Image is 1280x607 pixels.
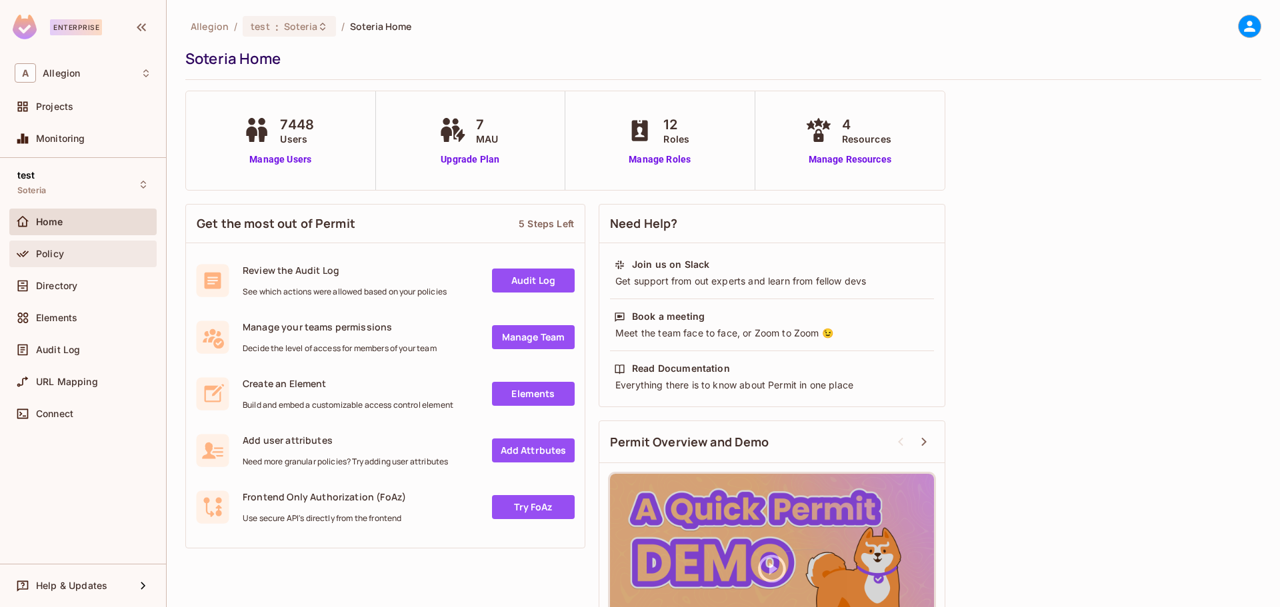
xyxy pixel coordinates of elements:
[350,20,412,33] span: Soteria Home
[614,326,930,340] div: Meet the team face to face, or Zoom to Zoom 😉
[36,101,73,112] span: Projects
[663,132,689,146] span: Roles
[476,115,498,135] span: 7
[476,132,498,146] span: MAU
[632,310,705,323] div: Book a meeting
[243,320,437,333] span: Manage your teams permissions
[15,63,36,83] span: A
[243,513,406,524] span: Use secure API's directly from the frontend
[341,20,345,33] li: /
[185,49,1255,69] div: Soteria Home
[36,217,63,227] span: Home
[610,215,678,232] span: Need Help?
[243,264,447,277] span: Review the Audit Log
[842,132,891,146] span: Resources
[275,21,279,32] span: :
[632,258,709,271] div: Join us on Slack
[43,68,80,79] span: Workspace: Allegion
[50,19,102,35] div: Enterprise
[284,20,317,33] span: Soteria
[632,362,730,375] div: Read Documentation
[234,20,237,33] li: /
[614,275,930,288] div: Get support from out experts and learn from fellow devs
[243,434,448,446] span: Add user attributes
[17,170,35,181] span: test
[240,153,321,167] a: Manage Users
[13,15,37,39] img: SReyMgAAAABJRU5ErkJggg==
[802,153,898,167] a: Manage Resources
[492,382,575,406] a: Elements
[36,133,85,144] span: Monitoring
[610,434,769,450] span: Permit Overview and Demo
[663,115,689,135] span: 12
[17,185,46,196] span: Soteria
[36,408,73,419] span: Connect
[280,115,314,135] span: 7448
[614,378,930,392] div: Everything there is to know about Permit in one place
[243,343,437,354] span: Decide the level of access for members of your team
[243,377,453,390] span: Create an Element
[36,312,77,323] span: Elements
[623,153,696,167] a: Manage Roles
[36,249,64,259] span: Policy
[842,115,891,135] span: 4
[492,438,575,462] a: Add Attrbutes
[243,400,453,410] span: Build and embed a customizable access control element
[243,490,406,503] span: Frontend Only Authorization (FoAz)
[492,495,575,519] a: Try FoAz
[436,153,505,167] a: Upgrade Plan
[251,20,270,33] span: test
[280,132,314,146] span: Users
[519,217,574,230] div: 5 Steps Left
[243,287,447,297] span: See which actions were allowed based on your policies
[36,281,77,291] span: Directory
[36,580,107,591] span: Help & Updates
[191,20,229,33] span: the active workspace
[492,325,575,349] a: Manage Team
[243,456,448,467] span: Need more granular policies? Try adding user attributes
[197,215,355,232] span: Get the most out of Permit
[36,344,80,355] span: Audit Log
[36,376,98,387] span: URL Mapping
[492,269,575,293] a: Audit Log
